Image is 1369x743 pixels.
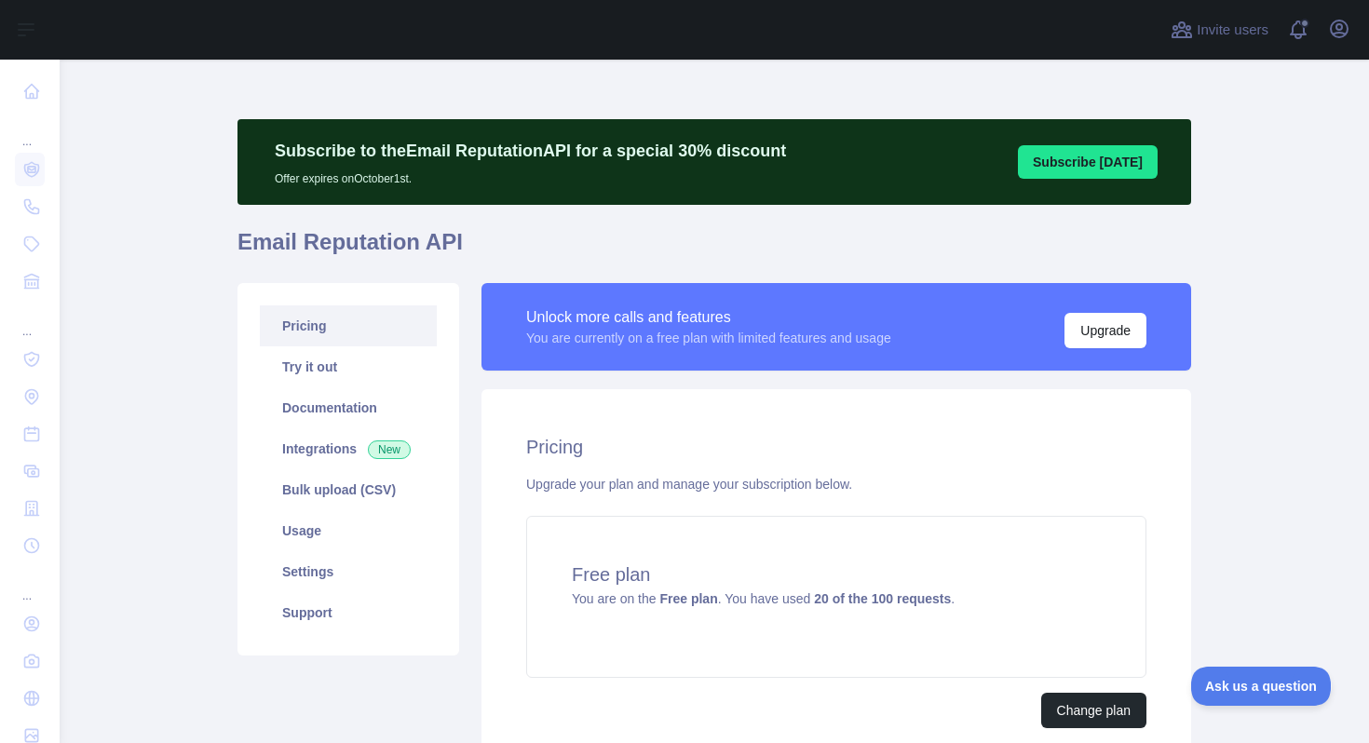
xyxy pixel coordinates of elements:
span: You are on the . You have used . [572,591,955,606]
p: Offer expires on October 1st. [275,164,786,186]
div: ... [15,566,45,603]
h2: Pricing [526,434,1146,460]
strong: 20 of the 100 requests [814,591,951,606]
div: ... [15,302,45,339]
span: New [368,440,411,459]
span: Invite users [1197,20,1268,41]
a: Integrations New [260,428,437,469]
a: Bulk upload (CSV) [260,469,437,510]
iframe: Toggle Customer Support [1191,667,1332,706]
div: You are currently on a free plan with limited features and usage [526,329,891,347]
div: Upgrade your plan and manage your subscription below. [526,475,1146,493]
button: Invite users [1167,15,1272,45]
a: Pricing [260,305,437,346]
a: Settings [260,551,437,592]
a: Try it out [260,346,437,387]
button: Subscribe [DATE] [1018,145,1158,179]
h1: Email Reputation API [237,227,1191,272]
button: Change plan [1041,693,1146,728]
p: Subscribe to the Email Reputation API for a special 30 % discount [275,138,786,164]
div: Unlock more calls and features [526,306,891,329]
div: ... [15,112,45,149]
a: Documentation [260,387,437,428]
button: Upgrade [1064,313,1146,348]
a: Support [260,592,437,633]
h4: Free plan [572,561,1101,588]
strong: Free plan [659,591,717,606]
a: Usage [260,510,437,551]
